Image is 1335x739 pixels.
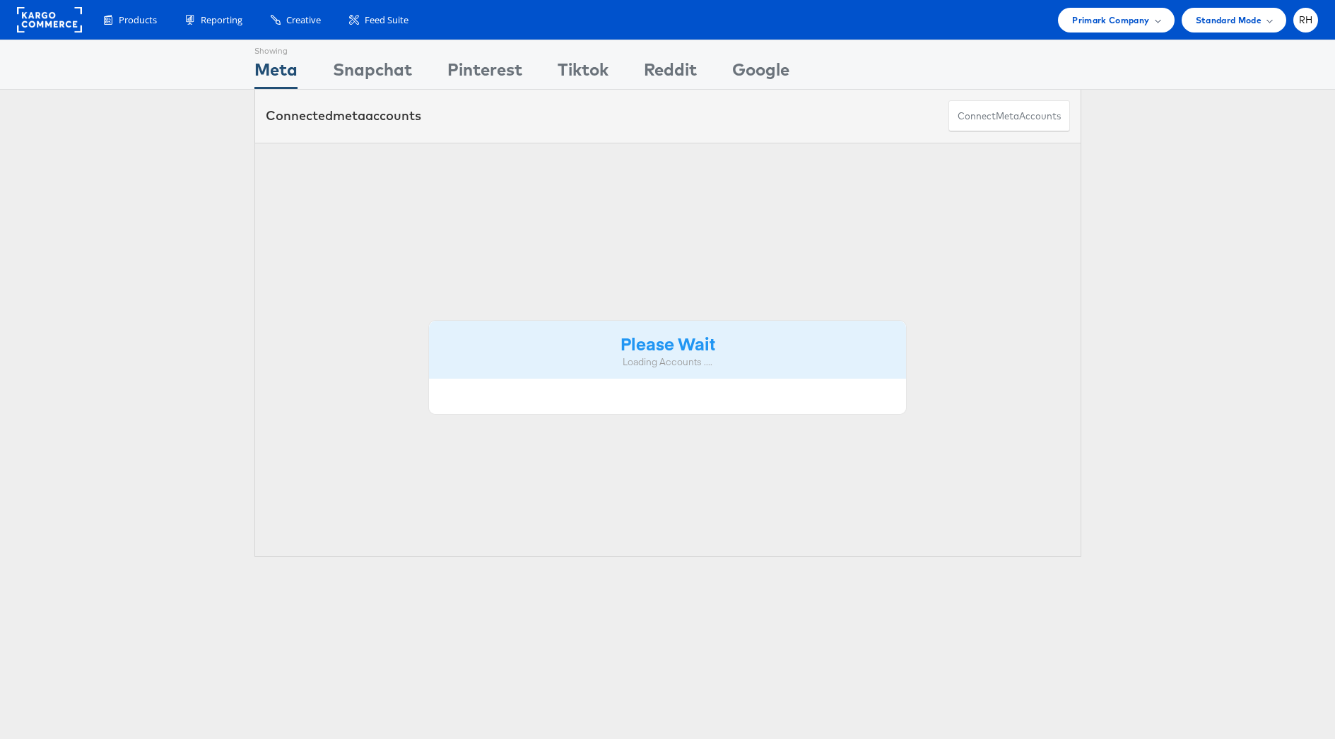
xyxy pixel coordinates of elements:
[365,13,408,27] span: Feed Suite
[201,13,242,27] span: Reporting
[333,57,412,89] div: Snapchat
[333,107,365,124] span: meta
[732,57,789,89] div: Google
[996,110,1019,123] span: meta
[621,331,715,355] strong: Please Wait
[440,355,896,369] div: Loading Accounts ....
[558,57,608,89] div: Tiktok
[119,13,157,27] span: Products
[1299,16,1313,25] span: RH
[1072,13,1149,28] span: Primark Company
[254,40,298,57] div: Showing
[1196,13,1262,28] span: Standard Mode
[644,57,697,89] div: Reddit
[447,57,522,89] div: Pinterest
[948,100,1070,132] button: ConnectmetaAccounts
[254,57,298,89] div: Meta
[286,13,321,27] span: Creative
[266,107,421,125] div: Connected accounts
